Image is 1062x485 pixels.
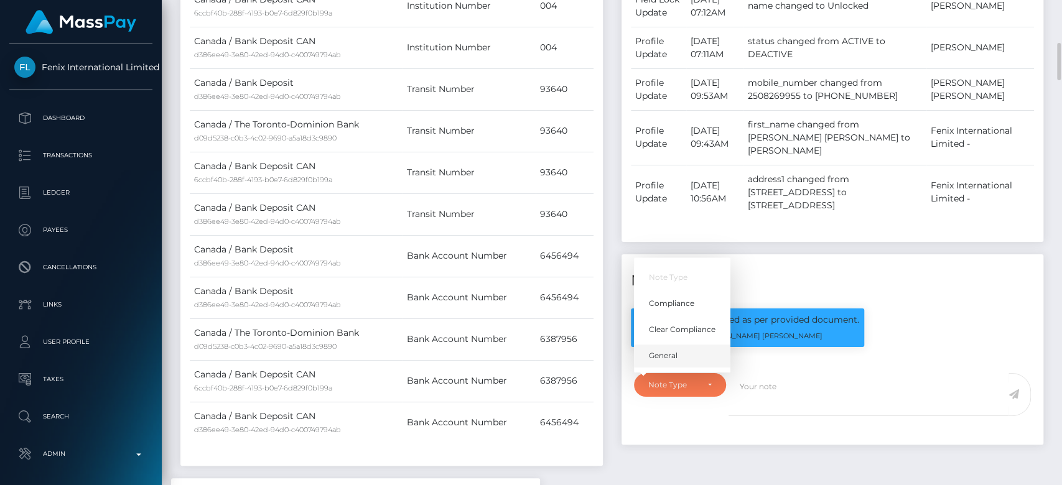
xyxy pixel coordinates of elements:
small: d386ee49-3e80-42ed-94d0-c400749794ab [194,217,341,226]
td: 93640 [536,68,594,110]
a: Search [9,401,152,432]
td: Canada / Bank Deposit CAN [190,152,402,193]
div: Note Type [648,380,697,390]
span: Fenix International Limited [9,62,152,73]
td: Transit Number [402,152,535,193]
td: [PERSON_NAME] [PERSON_NAME] [926,68,1034,110]
small: d386ee49-3e80-42ed-94d0-c400749794ab [194,425,341,434]
a: Taxes [9,364,152,395]
td: Bank Account Number [402,235,535,277]
td: Canada / Bank Deposit CAN [190,193,402,235]
small: d09d5238-c0b3-4c02-9690-a5a18d3c9890 [194,342,337,351]
p: Search [14,407,147,426]
p: Phone number updated as per provided document. [636,313,859,326]
td: [PERSON_NAME] [926,27,1034,68]
p: Dashboard [14,109,147,127]
td: 6387956 [536,318,594,360]
td: Transit Number [402,110,535,152]
td: Canada / Bank Deposit [190,277,402,318]
p: Links [14,295,147,314]
td: [DATE] 09:43AM [686,110,743,165]
td: [DATE] 07:11AM [686,27,743,68]
p: Payees [14,221,147,239]
td: Canada / Bank Deposit CAN [190,402,402,443]
small: d386ee49-3e80-42ed-94d0-c400749794ab [194,259,341,267]
a: Admin [9,438,152,469]
a: Dashboard [9,103,152,134]
td: [DATE] 10:56AM [686,165,743,219]
a: User Profile [9,326,152,358]
small: d09d5238-c0b3-4c02-9690-a5a18d3c9890 [194,134,337,142]
td: Bank Account Number [402,360,535,402]
td: Transit Number [402,193,535,235]
small: 6ccbf40b-288f-4193-b0e7-6d829f0b199a [194,9,332,17]
td: Fenix International Limited - [926,110,1034,165]
td: Canada / The Toronto-Dominion Bank [190,318,402,360]
td: 6387956 [536,360,594,402]
small: d386ee49-3e80-42ed-94d0-c400749794ab [194,300,341,309]
a: Cancellations [9,252,152,283]
p: Ledger [14,183,147,202]
td: Institution Number [402,27,535,68]
a: Links [9,289,152,320]
td: Bank Account Number [402,318,535,360]
small: d386ee49-3e80-42ed-94d0-c400749794ab [194,50,341,59]
p: Cancellations [14,258,147,277]
img: MassPay Logo [26,10,136,34]
td: 6456494 [536,277,594,318]
td: first_name changed from [PERSON_NAME] [PERSON_NAME] to [PERSON_NAME] [743,110,926,165]
td: Canada / The Toronto-Dominion Bank [190,110,402,152]
p: Admin [14,445,147,463]
td: address1 changed from [STREET_ADDRESS] to [STREET_ADDRESS] [743,165,926,219]
span: Clear Compliance [649,324,715,335]
td: status changed from ACTIVE to DEACTIVE [743,27,926,68]
td: Profile Update [631,68,687,110]
span: Compliance [649,298,694,309]
td: Profile Update [631,110,687,165]
td: Bank Account Number [402,402,535,443]
a: Ledger [9,177,152,208]
img: Fenix International Limited [14,57,35,78]
td: Bank Account Number [402,277,535,318]
a: Transactions [9,140,152,171]
small: 6ccbf40b-288f-4193-b0e7-6d829f0b199a [194,384,332,392]
td: 93640 [536,193,594,235]
td: 004 [536,27,594,68]
td: Profile Update [631,165,687,219]
td: 93640 [536,152,594,193]
td: 93640 [536,110,594,152]
td: Canada / Bank Deposit CAN [190,27,402,68]
td: Fenix International Limited - [926,165,1034,219]
p: Transactions [14,146,147,165]
td: 6456494 [536,402,594,443]
td: 6456494 [536,235,594,277]
small: 6ccbf40b-288f-4193-b0e7-6d829f0b199a [194,175,332,184]
small: d386ee49-3e80-42ed-94d0-c400749794ab [194,92,341,101]
td: Profile Update [631,27,687,68]
td: Transit Number [402,68,535,110]
a: Payees [9,215,152,246]
td: [DATE] 09:53AM [686,68,743,110]
td: Canada / Bank Deposit CAN [190,360,402,402]
td: Canada / Bank Deposit [190,235,402,277]
td: Canada / Bank Deposit [190,68,402,110]
p: User Profile [14,333,147,351]
button: Note Type [634,373,726,397]
span: General [649,350,678,361]
p: Taxes [14,370,147,389]
h4: Notes [631,270,1035,292]
td: mobile_number changed from 2508269955 to [PHONE_NUMBER] [743,68,926,110]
